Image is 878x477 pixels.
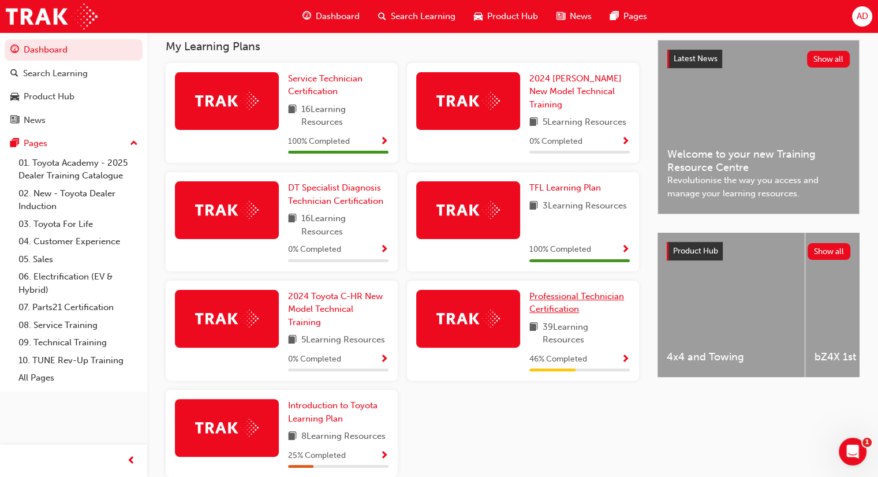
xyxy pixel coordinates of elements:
[657,40,860,214] a: Latest NewsShow allWelcome to your new Training Resource CentreRevolutionise the way you access a...
[288,333,297,348] span: book-icon
[391,10,455,23] span: Search Learning
[5,133,143,154] button: Pages
[127,454,136,468] span: prev-icon
[288,430,297,444] span: book-icon
[14,352,143,370] a: 10. TUNE Rev-Up Training
[14,334,143,352] a: 09. Technical Training
[316,10,360,23] span: Dashboard
[24,114,46,127] div: News
[529,321,538,346] span: book-icon
[529,115,538,130] span: book-icon
[10,139,19,149] span: pages-icon
[5,39,143,61] a: Dashboard
[610,9,619,24] span: pages-icon
[10,115,19,126] span: news-icon
[839,438,866,465] iframe: Intercom live chat
[667,174,850,200] span: Revolutionise the way you access and manage your learning resources.
[5,63,143,84] a: Search Learning
[24,90,74,103] div: Product Hub
[436,201,500,219] img: Trak
[14,268,143,299] a: 06. Electrification (EV & Hybrid)
[130,136,138,151] span: up-icon
[14,369,143,387] a: All Pages
[14,251,143,269] a: 05. Sales
[288,135,350,148] span: 100 % Completed
[195,419,259,437] img: Trak
[288,290,388,329] a: 2024 Toyota C-HR New Model Technical Training
[529,243,591,256] span: 100 % Completed
[14,316,143,334] a: 08. Service Training
[195,92,259,110] img: Trak
[556,9,565,24] span: news-icon
[288,181,388,207] a: DT Specialist Diagnosis Technician Certification
[380,352,388,367] button: Show Progress
[657,233,805,377] a: 4x4 and Towing
[529,353,587,366] span: 46 % Completed
[288,353,341,366] span: 0 % Completed
[673,246,718,256] span: Product Hub
[301,333,385,348] span: 5 Learning Resources
[862,438,872,447] span: 1
[529,181,606,195] a: TFL Learning Plan
[14,185,143,215] a: 02. New - Toyota Dealer Induction
[166,40,639,53] h3: My Learning Plans
[380,451,388,461] span: Show Progress
[621,137,630,147] span: Show Progress
[621,352,630,367] button: Show Progress
[10,69,18,79] span: search-icon
[6,3,98,29] a: Trak
[529,199,538,214] span: book-icon
[529,290,630,316] a: Professional Technician Certification
[380,245,388,255] span: Show Progress
[623,10,647,23] span: Pages
[856,10,868,23] span: AD
[543,321,630,346] span: 39 Learning Resources
[5,86,143,107] a: Product Hub
[621,245,630,255] span: Show Progress
[5,110,143,131] a: News
[378,9,386,24] span: search-icon
[852,6,872,27] button: AD
[474,9,483,24] span: car-icon
[14,299,143,316] a: 07. Parts21 Certification
[293,5,369,28] a: guage-iconDashboard
[436,92,500,110] img: Trak
[667,242,850,260] a: Product HubShow all
[10,92,19,102] span: car-icon
[601,5,656,28] a: pages-iconPages
[288,449,346,463] span: 25 % Completed
[380,243,388,257] button: Show Progress
[302,9,311,24] span: guage-icon
[436,310,500,327] img: Trak
[808,243,851,260] button: Show all
[487,10,538,23] span: Product Hub
[543,199,627,214] span: 3 Learning Resources
[301,103,388,129] span: 16 Learning Resources
[547,5,601,28] a: news-iconNews
[465,5,547,28] a: car-iconProduct Hub
[14,215,143,233] a: 03. Toyota For Life
[288,291,383,327] span: 2024 Toyota C-HR New Model Technical Training
[14,154,143,185] a: 01. Toyota Academy - 2025 Dealer Training Catalogue
[369,5,465,28] a: search-iconSearch Learning
[807,51,850,68] button: Show all
[14,233,143,251] a: 04. Customer Experience
[570,10,592,23] span: News
[529,135,582,148] span: 0 % Completed
[529,72,630,111] a: 2024 [PERSON_NAME] New Model Technical Training
[5,37,143,133] button: DashboardSearch LearningProduct HubNews
[529,291,624,315] span: Professional Technician Certification
[621,243,630,257] button: Show Progress
[10,45,19,55] span: guage-icon
[621,135,630,149] button: Show Progress
[288,400,378,424] span: Introduction to Toyota Learning Plan
[380,135,388,149] button: Show Progress
[288,72,388,98] a: Service Technician Certification
[667,351,795,364] span: 4x4 and Towing
[288,103,297,129] span: book-icon
[667,148,850,174] span: Welcome to your new Training Resource Centre
[288,399,388,425] a: Introduction to Toyota Learning Plan
[24,137,47,150] div: Pages
[674,54,718,64] span: Latest News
